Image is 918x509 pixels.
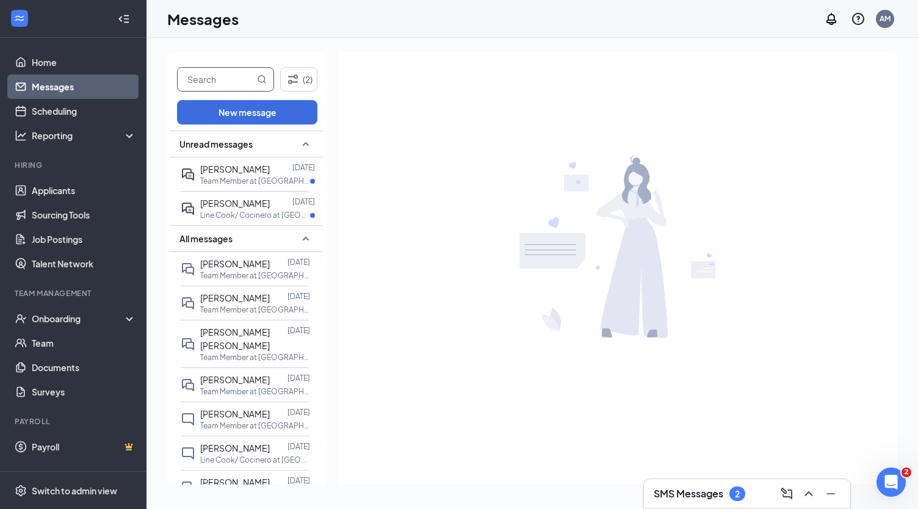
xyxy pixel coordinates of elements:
svg: Settings [15,485,27,497]
p: Team Member at [GEOGRAPHIC_DATA] [200,270,310,281]
p: Team Member at [GEOGRAPHIC_DATA] [200,305,310,315]
span: 2 [902,467,911,477]
p: Line Cook/ Cocinero at [GEOGRAPHIC_DATA] [200,455,310,465]
svg: Analysis [15,129,27,142]
p: [DATE] [287,475,310,486]
svg: ComposeMessage [779,486,794,501]
svg: Minimize [823,486,838,501]
div: Reporting [32,129,137,142]
svg: ChatInactive [181,412,195,427]
svg: DoubleChat [181,296,195,311]
p: Line Cook/ Cocinero at [GEOGRAPHIC_DATA] [200,210,310,220]
a: Home [32,50,136,74]
button: Filter (2) [280,67,317,92]
div: Onboarding [32,312,126,325]
div: Payroll [15,416,134,427]
h3: SMS Messages [654,487,723,500]
p: Team Member at [GEOGRAPHIC_DATA] [200,421,310,431]
a: Job Postings [32,227,136,251]
input: Search [178,68,255,91]
a: Applicants [32,178,136,203]
p: [DATE] [287,373,310,383]
p: [DATE] [292,162,315,173]
a: Talent Network [32,251,136,276]
svg: DoubleChat [181,337,195,352]
a: PayrollCrown [32,435,136,459]
p: [DATE] [287,407,310,417]
iframe: Intercom live chat [876,467,906,497]
button: Minimize [821,484,840,504]
svg: WorkstreamLogo [13,12,26,24]
svg: ChevronUp [801,486,816,501]
p: Team Member at [GEOGRAPHIC_DATA] [200,386,310,397]
p: Team Member at [GEOGRAPHIC_DATA] [200,176,310,186]
svg: ActiveDoubleChat [181,201,195,216]
span: [PERSON_NAME] [PERSON_NAME] [200,327,270,351]
span: [PERSON_NAME] [200,198,270,209]
a: Scheduling [32,99,136,123]
p: [DATE] [287,291,310,301]
a: Sourcing Tools [32,203,136,227]
button: ComposeMessage [777,484,797,504]
p: [DATE] [287,257,310,267]
span: [PERSON_NAME] [200,258,270,269]
span: [PERSON_NAME] [200,477,270,488]
svg: DoubleChat [181,378,195,392]
span: Unread messages [179,138,253,150]
svg: Filter [286,72,300,87]
div: Team Management [15,288,134,298]
h1: Messages [167,9,239,29]
span: [PERSON_NAME] [200,292,270,303]
div: Hiring [15,160,134,170]
p: [DATE] [287,441,310,452]
p: [DATE] [287,325,310,336]
span: [PERSON_NAME] [200,374,270,385]
svg: MagnifyingGlass [257,74,267,84]
svg: Notifications [824,12,839,26]
div: Switch to admin view [32,485,117,497]
span: [PERSON_NAME] [200,408,270,419]
svg: DoubleChat [181,480,195,495]
a: Documents [32,355,136,380]
p: [DATE] [292,197,315,207]
svg: UserCheck [15,312,27,325]
a: Messages [32,74,136,99]
div: 2 [735,489,740,499]
button: New message [177,100,317,125]
p: Team Member at [GEOGRAPHIC_DATA] [200,352,310,363]
svg: Collapse [118,13,130,25]
div: AM [880,13,891,24]
svg: SmallChevronUp [298,231,313,246]
svg: SmallChevronUp [298,137,313,151]
button: ChevronUp [799,484,819,504]
svg: ActiveDoubleChat [181,167,195,182]
a: Surveys [32,380,136,404]
span: [PERSON_NAME] [200,164,270,175]
svg: QuestionInfo [851,12,866,26]
svg: ChatInactive [181,446,195,461]
span: [PERSON_NAME] [200,442,270,453]
svg: DoubleChat [181,262,195,276]
a: Team [32,331,136,355]
span: All messages [179,233,233,245]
